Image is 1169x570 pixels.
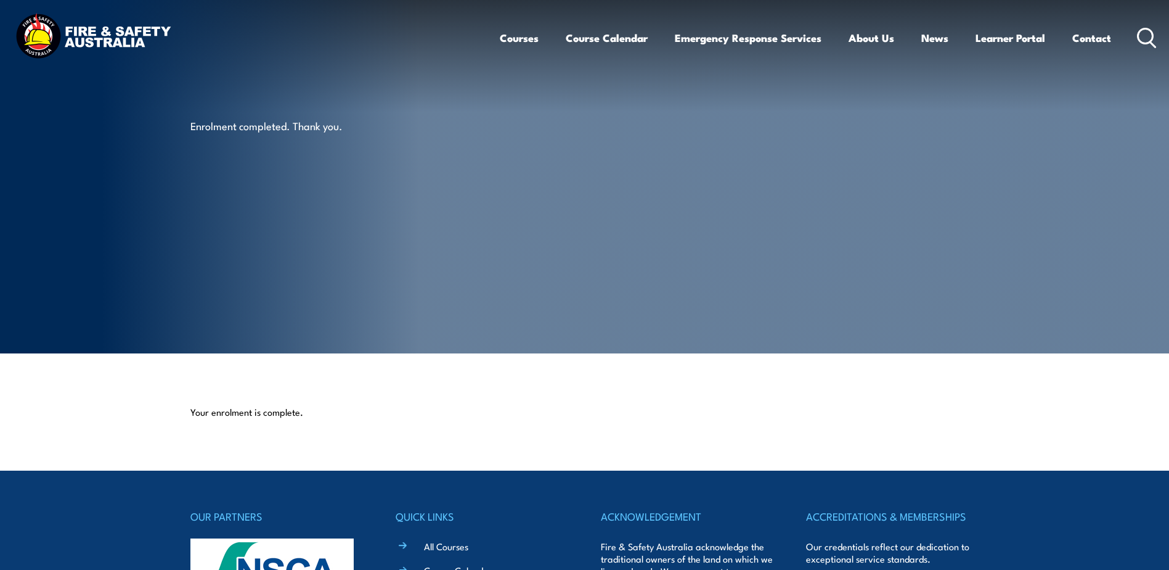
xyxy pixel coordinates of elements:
[424,540,468,553] a: All Courses
[806,508,979,525] h4: ACCREDITATIONS & MEMBERSHIPS
[396,508,568,525] h4: QUICK LINKS
[190,406,979,418] p: Your enrolment is complete.
[675,22,821,54] a: Emergency Response Services
[921,22,948,54] a: News
[1072,22,1111,54] a: Contact
[566,22,648,54] a: Course Calendar
[190,508,363,525] h4: OUR PARTNERS
[806,540,979,565] p: Our credentials reflect our dedication to exceptional service standards.
[500,22,539,54] a: Courses
[190,118,415,133] p: Enrolment completed. Thank you.
[601,508,773,525] h4: ACKNOWLEDGEMENT
[976,22,1045,54] a: Learner Portal
[849,22,894,54] a: About Us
